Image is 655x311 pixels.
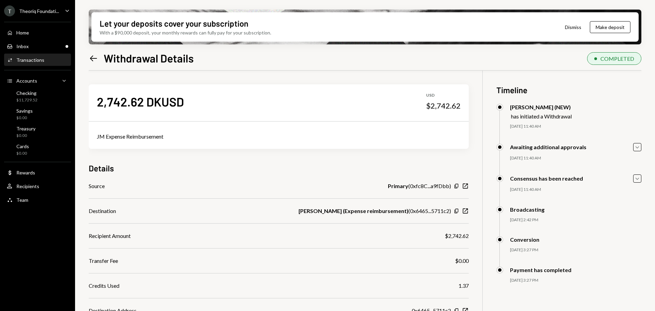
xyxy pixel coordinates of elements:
[16,90,38,96] div: Checking
[97,94,184,109] div: 2,742.62 DKUSD
[4,166,71,179] a: Rewards
[510,217,641,223] div: [DATE] 2:42 PM
[4,106,71,122] a: Savings$0.00
[510,236,539,243] div: Conversion
[388,182,408,190] b: Primary
[16,108,33,114] div: Savings
[299,207,451,215] div: ( 0x6465...5711c2 )
[556,19,590,35] button: Dismiss
[16,97,38,103] div: $11,729.52
[16,133,35,139] div: $0.00
[16,126,35,131] div: Treasury
[590,21,630,33] button: Make deposit
[510,124,641,129] div: [DATE] 11:40 AM
[100,29,271,36] div: With a $90,000 deposit, your monthly rewards can fully pay for your subscription.
[89,282,119,290] div: Credits Used
[89,257,118,265] div: Transfer Fee
[426,93,461,98] div: USD
[4,40,71,52] a: Inbox
[4,88,71,104] a: Checking$11,729.52
[4,194,71,206] a: Team
[445,232,469,240] div: $2,742.62
[4,74,71,87] a: Accounts
[4,141,71,158] a: Cards$0.00
[16,30,29,36] div: Home
[510,278,641,283] div: [DATE] 3:27 PM
[16,183,39,189] div: Recipients
[426,101,461,111] div: $2,742.62
[89,162,114,174] h3: Details
[4,26,71,39] a: Home
[496,84,641,96] h3: Timeline
[4,180,71,192] a: Recipients
[388,182,451,190] div: ( 0xfc8C...a9fDbb )
[19,8,59,14] div: Theoriq Foundati...
[600,55,634,62] div: COMPLETED
[510,144,586,150] div: Awaiting additional approvals
[16,197,28,203] div: Team
[4,124,71,140] a: Treasury$0.00
[510,175,583,182] div: Consensus has been reached
[16,115,33,121] div: $0.00
[16,43,29,49] div: Inbox
[16,57,44,63] div: Transactions
[510,247,641,253] div: [DATE] 3:27 PM
[510,155,641,161] div: [DATE] 11:40 AM
[16,151,29,156] div: $0.00
[16,170,35,175] div: Rewards
[100,18,248,29] div: Let your deposits cover your subscription
[89,207,116,215] div: Destination
[4,54,71,66] a: Transactions
[299,207,408,215] b: [PERSON_NAME] (Expense reimbursement)
[455,257,469,265] div: $0.00
[511,113,572,119] div: has initiated a Withdrawal
[89,232,131,240] div: Recipient Amount
[510,206,544,213] div: Broadcasting
[89,182,105,190] div: Source
[104,51,194,65] h1: Withdrawal Details
[97,132,461,141] div: JM Expense Reimbursement
[510,267,571,273] div: Payment has completed
[16,78,37,84] div: Accounts
[510,104,572,110] div: [PERSON_NAME] (NEW)
[458,282,469,290] div: 1.37
[510,187,641,193] div: [DATE] 11:40 AM
[4,5,15,16] div: T
[16,143,29,149] div: Cards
